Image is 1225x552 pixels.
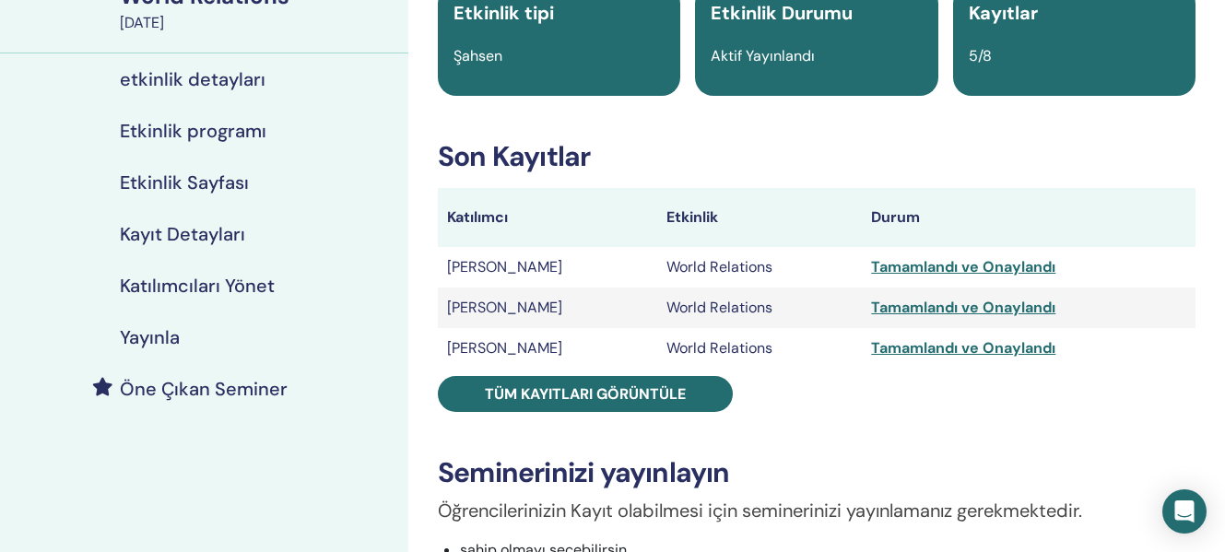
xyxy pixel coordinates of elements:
[657,328,862,369] td: World Relations
[438,188,657,247] th: Katılımcı
[120,223,245,245] h4: Kayıt Detayları
[711,46,815,65] span: Aktif Yayınlandı
[438,456,1196,489] h3: Seminerinizi yayınlayın
[711,1,853,25] span: Etkinlik Durumu
[657,288,862,328] td: World Relations
[120,171,249,194] h4: Etkinlik Sayfası
[1162,489,1207,534] div: Open Intercom Messenger
[485,384,686,404] span: Tüm kayıtları görüntüle
[657,247,862,288] td: World Relations
[871,256,1186,278] div: Tamamlandı ve Onaylandı
[862,188,1196,247] th: Durum
[120,326,180,348] h4: Yayınla
[120,12,397,34] div: [DATE]
[438,328,657,369] td: [PERSON_NAME]
[438,247,657,288] td: [PERSON_NAME]
[438,497,1196,524] p: Öğrencilerinizin Kayıt olabilmesi için seminerinizi yayınlamanız gerekmektedir.
[120,120,266,142] h4: Etkinlik programı
[438,288,657,328] td: [PERSON_NAME]
[871,297,1186,319] div: Tamamlandı ve Onaylandı
[657,188,862,247] th: Etkinlik
[871,337,1186,359] div: Tamamlandı ve Onaylandı
[969,46,992,65] span: 5/8
[453,46,502,65] span: Şahsen
[120,68,265,90] h4: etkinlik detayları
[120,275,275,297] h4: Katılımcıları Yönet
[120,378,288,400] h4: Öne Çıkan Seminer
[969,1,1038,25] span: Kayıtlar
[438,376,733,412] a: Tüm kayıtları görüntüle
[453,1,554,25] span: Etkinlik tipi
[438,140,1196,173] h3: Son Kayıtlar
